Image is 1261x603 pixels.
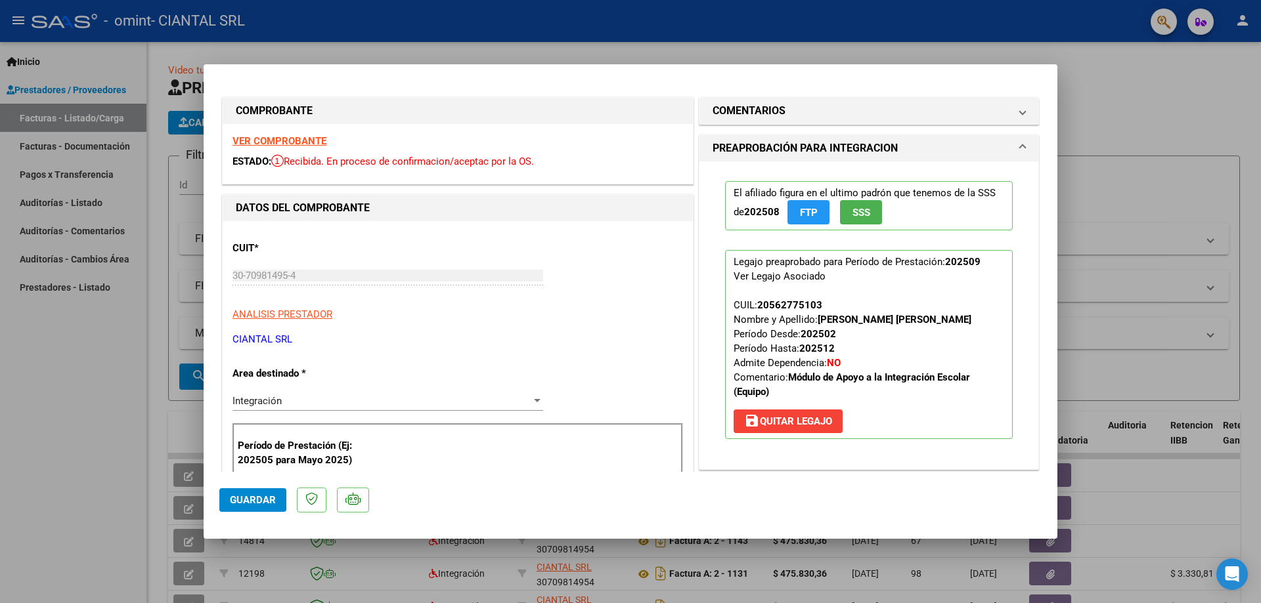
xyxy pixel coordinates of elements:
strong: 202508 [744,206,780,218]
p: El afiliado figura en el ultimo padrón que tenemos de la SSS de [725,181,1013,230]
h1: COMENTARIOS [713,103,785,119]
span: ANALISIS PRESTADOR [232,308,332,320]
strong: DATOS DEL COMPROBANTE [236,201,370,214]
span: SSS [852,207,870,218]
strong: 202502 [801,328,836,340]
span: Recibida. En proceso de confirmacion/aceptac por la OS. [271,156,534,167]
div: Open Intercom Messenger [1216,558,1248,590]
button: SSS [840,200,882,224]
strong: 202512 [799,343,835,354]
div: 20562775103 [757,298,822,312]
button: Quitar Legajo [734,409,843,433]
button: FTP [787,200,830,224]
p: Legajo preaprobado para Período de Prestación: [725,250,1013,439]
span: Comentario: [734,371,970,398]
span: CUIL: Nombre y Apellido: Período Desde: Período Hasta: Admite Dependencia: [734,299,971,398]
mat-icon: save [744,413,760,428]
strong: 202509 [945,256,981,268]
p: Area destinado * [232,366,368,381]
span: ESTADO: [232,156,271,167]
div: Ver Legajo Asociado [734,269,826,283]
p: CIANTAL SRL [232,332,683,347]
span: Guardar [230,494,276,506]
strong: NO [827,357,841,369]
a: VER COMPROBANTE [232,135,326,147]
p: CUIT [232,241,368,256]
div: PREAPROBACIÓN PARA INTEGRACION [699,161,1038,469]
span: Quitar Legajo [744,415,832,427]
span: Integración [232,395,282,407]
mat-expansion-panel-header: PREAPROBACIÓN PARA INTEGRACION [699,135,1038,161]
span: FTP [800,207,818,218]
strong: COMPROBANTE [236,104,313,117]
strong: [PERSON_NAME] [PERSON_NAME] [818,314,971,325]
p: Período de Prestación (Ej: 202505 para Mayo 2025) [238,438,370,468]
h1: PREAPROBACIÓN PARA INTEGRACION [713,140,898,156]
strong: Módulo de Apoyo a la Integración Escolar (Equipo) [734,371,970,398]
button: Guardar [219,488,286,512]
mat-expansion-panel-header: COMENTARIOS [699,98,1038,124]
